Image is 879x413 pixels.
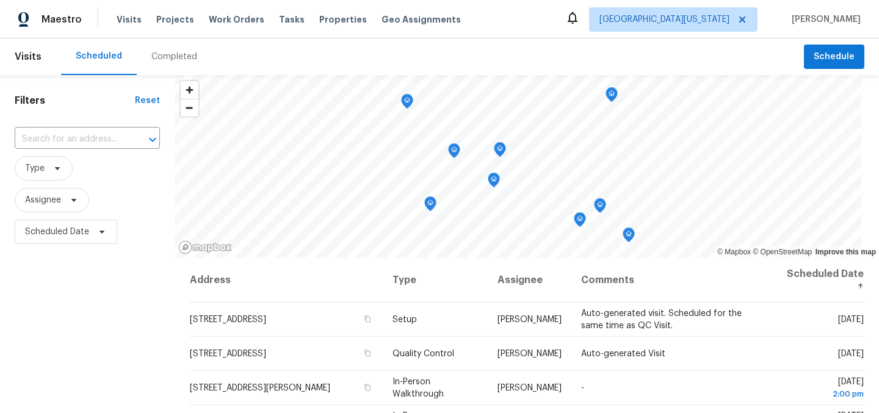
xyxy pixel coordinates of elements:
span: Properties [319,13,367,26]
span: Projects [156,13,194,26]
button: Copy Address [362,348,373,359]
button: Zoom out [181,99,198,117]
th: Address [189,258,383,303]
input: Search for an address... [15,130,126,149]
span: Scheduled Date [25,226,89,238]
div: 2:00 pm [784,388,864,400]
div: Completed [151,51,197,63]
th: Assignee [488,258,571,303]
span: Geo Assignments [382,13,461,26]
div: Map marker [494,142,506,161]
span: Visits [117,13,142,26]
span: Tasks [279,15,305,24]
div: Reset [135,95,160,107]
span: [DATE] [838,315,864,324]
button: Zoom in [181,81,198,99]
button: Copy Address [362,382,373,393]
button: Copy Address [362,314,373,325]
span: Setup [392,315,417,324]
a: Mapbox homepage [178,240,232,254]
span: [PERSON_NAME] [787,13,861,26]
a: Improve this map [816,248,876,256]
span: Auto-generated visit. Scheduled for the same time as QC Visit. [581,309,742,330]
span: [STREET_ADDRESS][PERSON_NAME] [190,384,330,392]
a: OpenStreetMap [753,248,812,256]
span: [PERSON_NAME] [497,315,562,324]
span: [PERSON_NAME] [497,350,562,358]
th: Type [383,258,488,303]
div: Map marker [424,196,436,215]
th: Scheduled Date ↑ [774,258,864,303]
div: Map marker [623,228,635,246]
span: Maestro [42,13,82,26]
div: Map marker [401,94,413,113]
span: [STREET_ADDRESS] [190,315,266,324]
div: Map marker [594,198,606,217]
span: Auto-generated Visit [581,350,665,358]
span: - [581,384,584,392]
span: Assignee [25,194,61,206]
span: Quality Control [392,350,454,358]
span: [PERSON_NAME] [497,384,562,392]
span: Schedule [814,49,855,65]
span: Visits [15,43,42,70]
div: Map marker [606,87,618,106]
span: [GEOGRAPHIC_DATA][US_STATE] [599,13,729,26]
canvas: Map [175,75,861,258]
button: Schedule [804,45,864,70]
span: [STREET_ADDRESS] [190,350,266,358]
span: Type [25,162,45,174]
span: [DATE] [784,378,864,400]
span: Work Orders [209,13,264,26]
button: Open [144,131,161,148]
span: In-Person Walkthrough [392,378,444,398]
a: Mapbox [717,248,751,256]
div: Map marker [488,173,500,192]
h1: Filters [15,95,135,107]
div: Map marker [574,212,586,231]
th: Comments [571,258,774,303]
div: Scheduled [76,50,122,62]
span: [DATE] [838,350,864,358]
div: Map marker [448,143,460,162]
